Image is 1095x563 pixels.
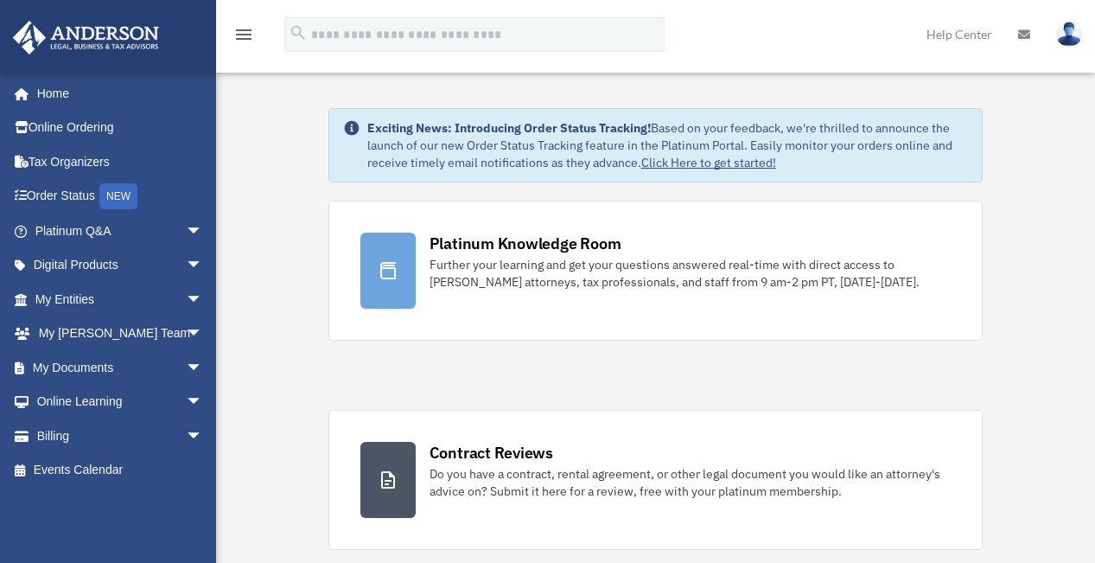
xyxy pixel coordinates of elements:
[1056,22,1082,47] img: User Pic
[12,385,229,419] a: Online Learningarrow_drop_down
[430,256,952,291] div: Further your learning and get your questions answered real-time with direct access to [PERSON_NAM...
[186,248,220,284] span: arrow_drop_down
[186,317,220,352] span: arrow_drop_down
[328,201,984,341] a: Platinum Knowledge Room Further your learning and get your questions answered real-time with dire...
[641,155,776,170] a: Click Here to get started!
[233,24,254,45] i: menu
[430,465,952,500] div: Do you have a contract, rental agreement, or other legal document you would like an attorney's ad...
[12,453,229,488] a: Events Calendar
[12,214,229,248] a: Platinum Q&Aarrow_drop_down
[186,350,220,386] span: arrow_drop_down
[186,214,220,249] span: arrow_drop_down
[12,179,229,214] a: Order StatusNEW
[430,233,621,254] div: Platinum Knowledge Room
[12,76,220,111] a: Home
[233,30,254,45] a: menu
[367,120,651,136] strong: Exciting News: Introducing Order Status Tracking!
[12,317,229,351] a: My [PERSON_NAME] Teamarrow_drop_down
[186,282,220,317] span: arrow_drop_down
[99,183,137,209] div: NEW
[12,419,229,453] a: Billingarrow_drop_down
[430,442,553,464] div: Contract Reviews
[186,419,220,454] span: arrow_drop_down
[8,21,164,54] img: Anderson Advisors Platinum Portal
[12,111,229,145] a: Online Ordering
[367,119,969,171] div: Based on your feedback, we're thrilled to announce the launch of our new Order Status Tracking fe...
[12,248,229,283] a: Digital Productsarrow_drop_down
[12,282,229,317] a: My Entitiesarrow_drop_down
[12,144,229,179] a: Tax Organizers
[328,410,984,550] a: Contract Reviews Do you have a contract, rental agreement, or other legal document you would like...
[186,385,220,420] span: arrow_drop_down
[12,350,229,385] a: My Documentsarrow_drop_down
[289,23,308,42] i: search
